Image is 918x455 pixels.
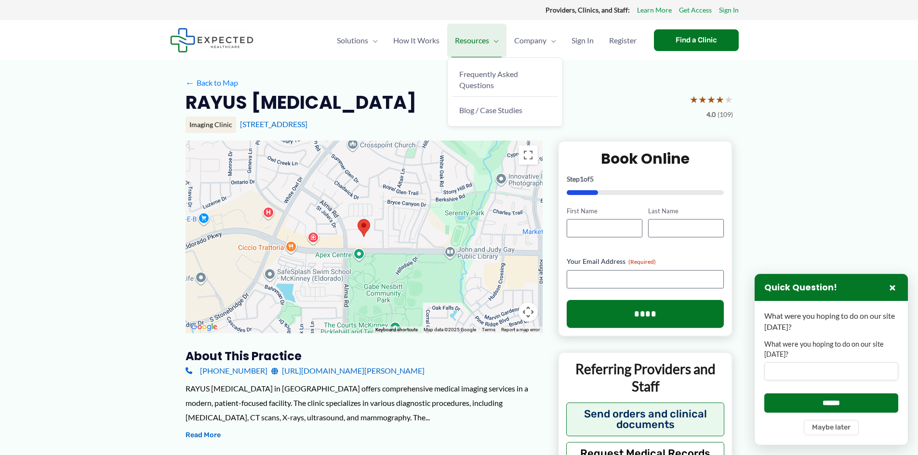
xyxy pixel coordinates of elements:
span: Register [609,24,637,57]
strong: Providers, Clinics, and Staff: [545,6,630,14]
img: Google [188,321,220,333]
label: Your Email Address [567,257,724,266]
a: ResourcesMenu Toggle [447,24,506,57]
button: Keyboard shortcuts [375,326,418,333]
span: Resources [455,24,489,57]
span: Menu Toggle [489,24,499,57]
a: Report a map error [501,327,540,332]
a: Open this area in Google Maps (opens a new window) [188,321,220,333]
a: ←Back to Map [186,76,238,90]
nav: Primary Site Navigation [329,24,644,57]
a: CompanyMenu Toggle [506,24,564,57]
span: ← [186,78,195,87]
span: Company [514,24,546,57]
button: Toggle fullscreen view [519,145,538,165]
label: What were you hoping to do on our site [DATE]? [764,339,898,359]
a: Find a Clinic [654,29,739,51]
label: Last Name [648,207,724,216]
button: Send orders and clinical documents [566,403,725,436]
a: Sign In [719,4,739,16]
a: Get Access [679,4,712,16]
span: ★ [724,91,733,108]
p: Step of [567,176,724,182]
button: Close [887,282,898,293]
span: (Required) [628,258,656,265]
button: Map camera controls [519,302,538,322]
span: Solutions [337,24,368,57]
label: First Name [567,207,642,216]
a: Frequently Asked Questions [452,63,559,97]
div: Imaging Clinic [186,117,236,133]
a: Register [601,24,644,57]
p: Referring Providers and Staff [566,360,725,395]
span: How It Works [393,24,439,57]
img: Expected Healthcare Logo - side, dark font, small [170,28,253,52]
span: ★ [698,91,707,108]
a: SolutionsMenu Toggle [329,24,386,57]
span: ★ [716,91,724,108]
span: ★ [707,91,716,108]
button: Read More [186,429,221,441]
div: RAYUS [MEDICAL_DATA] in [GEOGRAPHIC_DATA] offers comprehensive medical imaging services in a mode... [186,381,543,424]
span: Map data ©2025 Google [424,327,476,332]
a: Sign In [564,24,601,57]
h2: RAYUS [MEDICAL_DATA] [186,91,416,114]
a: [URL][DOMAIN_NAME][PERSON_NAME] [271,364,425,378]
h3: Quick Question! [764,282,837,293]
a: Learn More [637,4,672,16]
a: Blog / Case Studies [452,99,559,121]
span: Frequently Asked Questions [459,69,518,90]
a: How It Works [386,24,447,57]
span: 5 [590,175,594,183]
a: Terms (opens in new tab) [482,327,495,332]
span: Sign In [572,24,594,57]
span: 1 [580,175,584,183]
span: ★ [690,91,698,108]
span: 4.0 [706,108,716,121]
button: Maybe later [804,420,859,435]
span: Menu Toggle [368,24,378,57]
a: [PHONE_NUMBER] [186,364,267,378]
h2: Book Online [567,149,724,168]
span: Menu Toggle [546,24,556,57]
span: (109) [718,108,733,121]
p: What were you hoping to do on our site [DATE]? [764,311,898,332]
span: Blog / Case Studies [459,105,522,115]
h3: About this practice [186,349,543,364]
a: [STREET_ADDRESS] [240,119,307,129]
